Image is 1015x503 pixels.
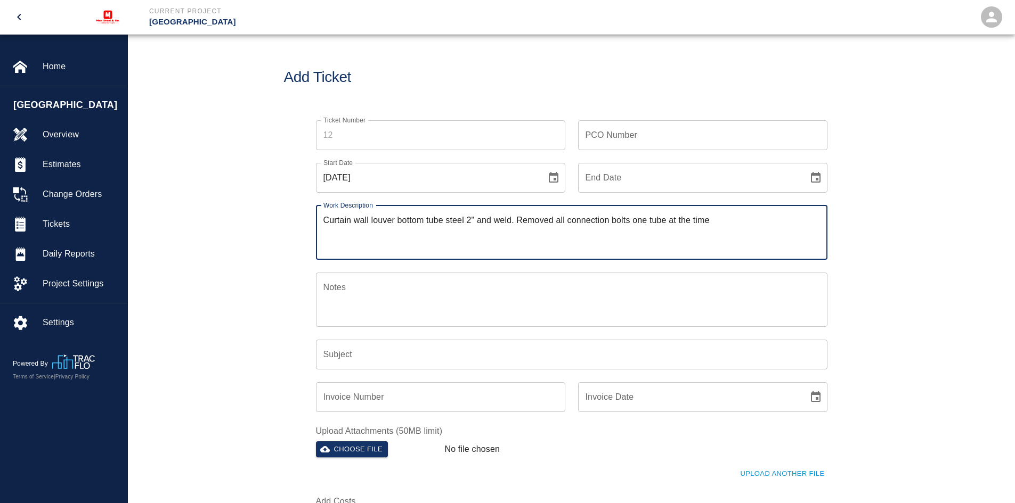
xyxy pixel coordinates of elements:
[149,16,565,28] p: [GEOGRAPHIC_DATA]
[54,374,55,380] span: |
[805,167,826,188] button: Choose date
[323,201,373,210] label: Work Description
[13,98,122,112] span: [GEOGRAPHIC_DATA]
[323,214,820,251] textarea: Curtain wall louver bottom tube steel 2" and weld. Removed all connection bolts one tube at the time
[805,386,826,408] button: Choose date
[13,374,54,380] a: Terms of Service
[13,359,52,368] p: Powered By
[323,116,366,125] label: Ticket Number
[316,441,388,458] button: Choose file
[323,158,353,167] label: Start Date
[43,248,119,260] span: Daily Reports
[962,452,1015,503] iframe: Chat Widget
[543,167,564,188] button: Choose date, selected date is Aug 18, 2025
[55,374,90,380] a: Privacy Policy
[149,6,565,16] p: Current Project
[43,277,119,290] span: Project Settings
[43,158,119,171] span: Estimates
[445,443,500,456] p: No file chosen
[316,425,827,437] label: Upload Attachments (50MB limit)
[43,218,119,230] span: Tickets
[43,128,119,141] span: Overview
[43,188,119,201] span: Change Orders
[316,120,565,150] input: 12
[284,69,859,86] h1: Add Ticket
[88,2,128,32] img: MAX Steel & Co.
[737,466,827,482] button: Upload Another File
[52,354,95,369] img: TracFlo
[578,382,801,412] input: mm/dd/yyyy
[43,316,119,329] span: Settings
[43,60,119,73] span: Home
[316,163,539,193] input: mm/dd/yyyy
[6,4,32,30] button: open drawer
[578,163,801,193] input: mm/dd/yyyy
